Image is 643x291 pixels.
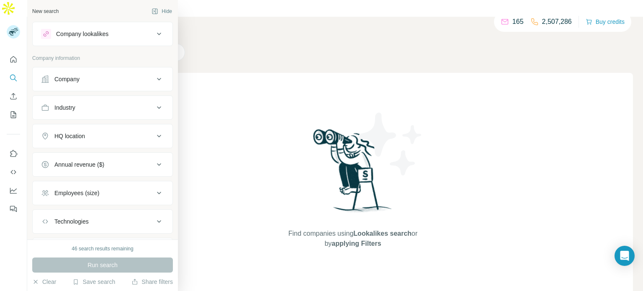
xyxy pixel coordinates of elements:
div: Annual revenue ($) [54,160,104,169]
span: Lookalikes search [353,230,412,237]
span: Find companies using or by [286,229,420,249]
button: Feedback [7,201,20,216]
div: Open Intercom Messenger [615,246,635,266]
button: Buy credits [586,16,625,28]
div: HQ location [54,132,85,140]
button: HQ location [33,126,172,146]
button: Use Surfe on LinkedIn [7,146,20,161]
button: Industry [33,98,172,118]
button: Search [7,70,20,85]
div: Company lookalikes [56,30,108,38]
button: Enrich CSV [7,89,20,104]
button: Annual revenue ($) [33,155,172,175]
button: Technologies [33,211,172,232]
button: Company [33,69,172,89]
button: Use Surfe API [7,165,20,180]
div: Industry [54,103,75,112]
button: Dashboard [7,183,20,198]
button: Quick start [7,52,20,67]
p: 2,507,286 [542,17,572,27]
div: 46 search results remaining [72,245,133,252]
div: Technologies [54,217,89,226]
button: My lists [7,107,20,122]
button: Company lookalikes [33,24,172,44]
button: Employees (size) [33,183,172,203]
h4: Search [73,27,633,39]
button: Clear [32,278,56,286]
div: Employees (size) [54,189,99,197]
p: Company information [32,54,173,62]
img: Surfe Illustration - Woman searching with binoculars [309,127,396,220]
span: applying Filters [332,240,381,247]
button: Hide [146,5,178,18]
button: Share filters [131,278,173,286]
div: Company [54,75,80,83]
div: New search [32,8,59,15]
button: Save search [72,278,115,286]
p: 165 [512,17,524,27]
img: Surfe Illustration - Stars [353,106,428,182]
